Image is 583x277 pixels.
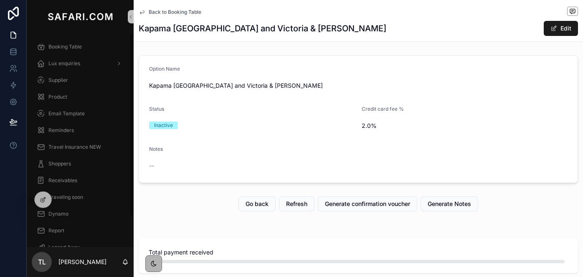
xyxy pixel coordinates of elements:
[149,162,154,170] span: --
[46,10,114,23] img: App logo
[32,123,129,138] a: Reminders
[32,156,129,171] a: Shoppers
[48,160,71,167] span: Shoppers
[32,240,129,255] a: Legend Away
[48,194,83,201] span: Traveling soon
[149,146,163,152] span: Notes
[428,200,471,208] span: Generate Notes
[325,200,410,208] span: Generate confirmation voucher
[32,223,129,238] a: Report
[48,110,85,117] span: Email Template
[32,89,129,104] a: Product
[149,106,164,112] span: Status
[48,94,67,100] span: Product
[48,211,68,217] span: Dynamo
[318,196,417,211] button: Generate confirmation voucher
[149,81,568,90] span: Kapama [GEOGRAPHIC_DATA] and Victoria & [PERSON_NAME]
[48,43,82,50] span: Booking Table
[32,106,129,121] a: Email Template
[38,257,46,267] span: TL
[32,73,129,88] a: Supplier
[48,177,77,184] span: Receivables
[27,33,134,247] div: scrollable content
[32,206,129,221] a: Dynamo
[32,190,129,205] a: Traveling soon
[48,244,80,251] span: Legend Away
[58,258,106,266] p: [PERSON_NAME]
[139,9,201,15] a: Back to Booking Table
[149,66,180,72] span: Option Name
[32,140,129,155] a: Travel Insurance NEW
[149,9,201,15] span: Back to Booking Table
[149,248,568,257] span: Total payment received
[48,227,64,234] span: Report
[544,21,578,36] button: Edit
[238,196,276,211] button: Go back
[32,39,129,54] a: Booking Table
[32,56,129,71] a: Lux enquiries
[154,122,173,129] div: Inactive
[48,77,68,84] span: Supplier
[279,196,314,211] button: Refresh
[48,127,74,134] span: Reminders
[286,200,307,208] span: Refresh
[362,122,461,130] span: 2.0%
[48,60,80,67] span: Lux enquiries
[32,173,129,188] a: Receivables
[421,196,478,211] button: Generate Notes
[139,23,386,34] h1: Kapama [GEOGRAPHIC_DATA] and Victoria & [PERSON_NAME]
[362,106,404,112] span: Credit card fee %
[246,200,269,208] span: Go back
[48,144,101,150] span: Travel Insurance NEW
